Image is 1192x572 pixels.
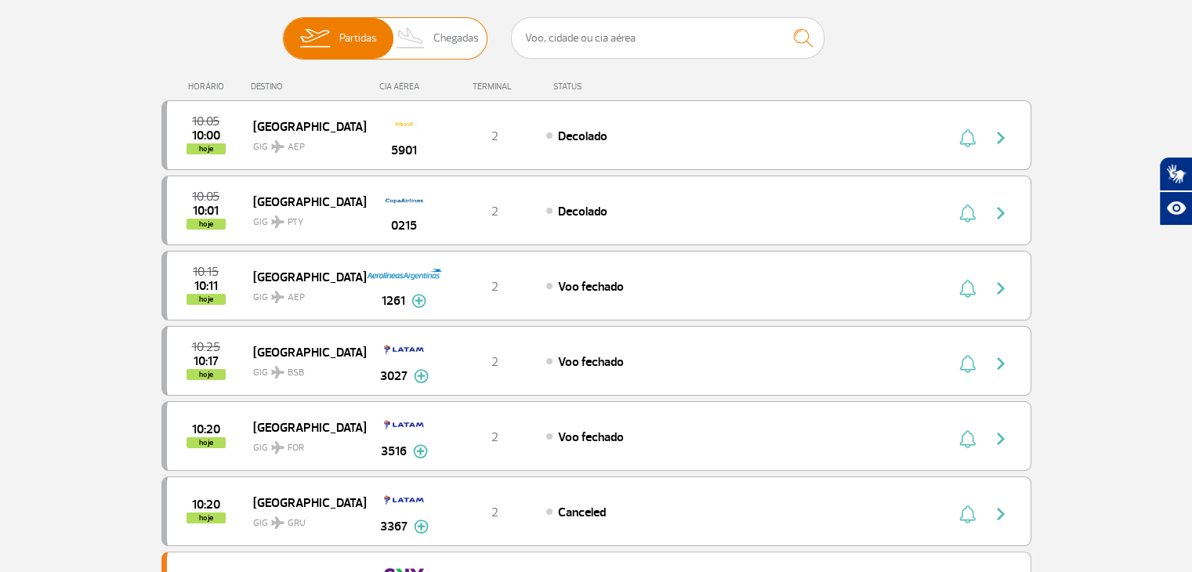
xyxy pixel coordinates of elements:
img: destiny_airplane.svg [271,516,284,529]
div: TERMINAL [444,81,545,92]
span: 0215 [391,216,417,235]
span: [GEOGRAPHIC_DATA] [253,342,353,362]
span: 3367 [380,517,408,536]
span: 2 [491,354,498,370]
img: slider-embarque [290,18,339,59]
span: GIG [253,357,353,380]
img: sino-painel-voo.svg [959,505,976,523]
span: 3516 [381,442,407,461]
span: Voo fechado [558,279,624,295]
span: Partidas [339,18,377,59]
span: [GEOGRAPHIC_DATA] [253,266,353,287]
span: AEP [288,291,305,305]
img: sino-painel-voo.svg [959,354,976,373]
span: Decolado [558,204,607,219]
img: sino-painel-voo.svg [959,429,976,448]
span: [GEOGRAPHIC_DATA] [253,492,353,512]
span: BSB [288,366,304,380]
img: mais-info-painel-voo.svg [414,520,429,534]
img: destiny_airplane.svg [271,441,284,454]
span: 2025-08-27 10:15:00 [193,266,219,277]
div: HORÁRIO [166,81,252,92]
span: Canceled [558,505,606,520]
span: [GEOGRAPHIC_DATA] [253,191,353,212]
span: FOR [288,441,304,455]
img: seta-direita-painel-voo.svg [991,279,1010,298]
input: Voo, cidade ou cia aérea [511,17,824,59]
span: hoje [187,512,226,523]
span: 2025-08-27 10:20:00 [192,424,220,435]
span: 3027 [380,367,408,386]
img: destiny_airplane.svg [271,291,284,303]
span: GIG [253,282,353,305]
span: [GEOGRAPHIC_DATA] [253,116,353,136]
span: Voo fechado [558,429,624,445]
button: Abrir tradutor de língua de sinais. [1159,157,1192,191]
span: 2025-08-27 10:20:00 [192,499,220,510]
span: 2 [491,129,498,144]
span: Chegadas [433,18,479,59]
span: GIG [253,508,353,530]
span: hoje [187,369,226,380]
span: hoje [187,143,226,154]
img: destiny_airplane.svg [271,366,284,378]
img: seta-direita-painel-voo.svg [991,204,1010,223]
span: 2025-08-27 10:05:00 [192,116,219,127]
img: sino-painel-voo.svg [959,279,976,298]
span: GRU [288,516,306,530]
span: Decolado [558,129,607,144]
img: destiny_airplane.svg [271,140,284,153]
img: mais-info-painel-voo.svg [414,369,429,383]
img: mais-info-painel-voo.svg [413,444,428,458]
img: seta-direita-painel-voo.svg [991,505,1010,523]
span: hoje [187,219,226,230]
div: DESTINO [251,81,365,92]
span: 2 [491,204,498,219]
span: GIG [253,433,353,455]
div: Plugin de acessibilidade da Hand Talk. [1159,157,1192,226]
div: CIA AÉREA [365,81,444,92]
span: 2025-08-27 10:17:00 [194,356,219,367]
img: slider-desembarque [388,18,434,59]
span: GIG [253,207,353,230]
span: 5901 [391,141,417,160]
img: destiny_airplane.svg [271,215,284,228]
span: PTY [288,215,303,230]
span: AEP [288,140,305,154]
img: seta-direita-painel-voo.svg [991,429,1010,448]
img: mais-info-painel-voo.svg [411,294,426,308]
img: seta-direita-painel-voo.svg [991,129,1010,147]
span: 2 [491,279,498,295]
span: 2025-08-27 10:25:00 [192,342,220,353]
span: GIG [253,132,353,154]
button: Abrir recursos assistivos. [1159,191,1192,226]
span: 2025-08-27 10:11:17 [194,281,218,291]
span: hoje [187,294,226,305]
span: 2025-08-27 10:00:28 [192,130,220,141]
div: STATUS [545,81,673,92]
span: 2 [491,505,498,520]
span: 2025-08-27 10:05:00 [192,191,219,202]
span: Voo fechado [558,354,624,370]
img: sino-painel-voo.svg [959,204,976,223]
span: 2 [491,429,498,445]
span: [GEOGRAPHIC_DATA] [253,417,353,437]
span: 1261 [382,291,405,310]
span: 2025-08-27 10:01:42 [193,205,219,216]
img: seta-direita-painel-voo.svg [991,354,1010,373]
span: hoje [187,437,226,448]
img: sino-painel-voo.svg [959,129,976,147]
